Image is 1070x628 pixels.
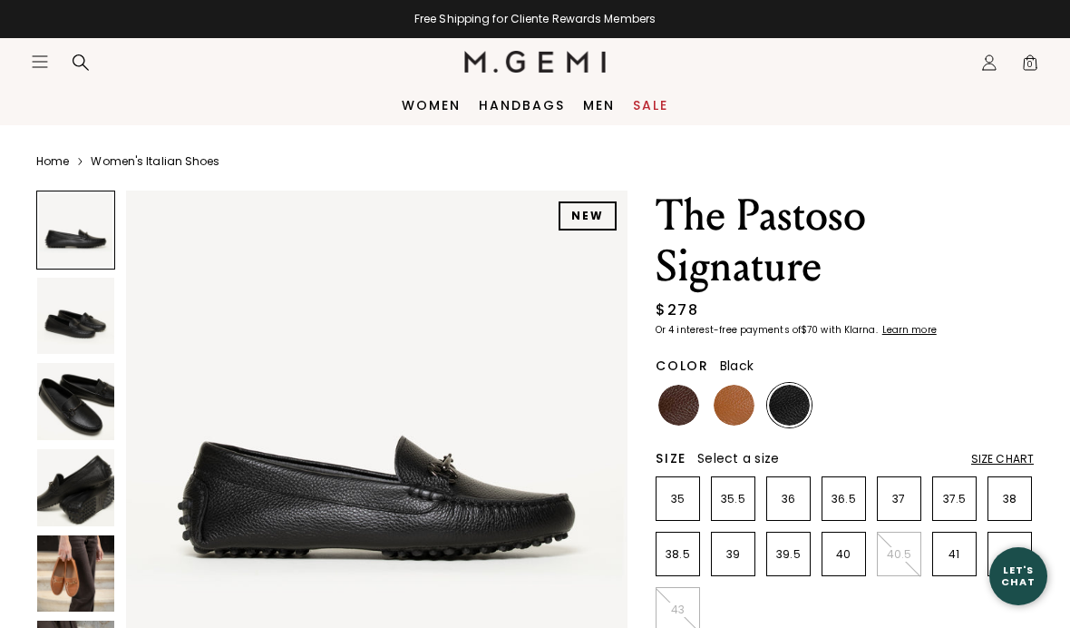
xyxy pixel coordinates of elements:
h2: Color [656,358,709,373]
img: Tan [714,385,754,426]
a: Learn more [880,325,937,336]
p: 35 [657,492,699,506]
span: Select a size [697,449,779,467]
p: 35.5 [712,492,754,506]
p: 41 [933,547,976,562]
p: 39 [712,547,754,562]
img: Black [769,385,810,426]
a: Men [583,98,615,113]
p: 38.5 [657,547,699,562]
img: The Pastoso Signature [37,449,114,526]
klarna-placement-style-amount: $70 [801,323,818,337]
a: Women's Italian Shoes [91,154,219,169]
klarna-placement-style-body: with Klarna [821,323,880,337]
h1: The Pastoso Signature [656,191,1034,292]
p: 36.5 [822,492,865,506]
p: 38 [988,492,1031,506]
span: Black [720,357,754,375]
img: The Pastoso Signature [37,363,114,440]
a: Women [402,98,461,113]
klarna-placement-style-body: Or 4 interest-free payments of [656,323,801,337]
h2: Size [656,451,686,466]
img: Chocolate [658,385,699,426]
p: 39.5 [767,547,810,562]
p: 42 [988,547,1031,562]
klarna-placement-style-cta: Learn more [882,323,937,337]
p: 36 [767,492,810,506]
p: 37 [878,492,920,506]
span: 0 [1021,57,1039,75]
div: $278 [656,299,698,321]
button: Open site menu [31,53,49,71]
a: Home [36,154,69,169]
a: Sale [633,98,668,113]
div: NEW [559,201,617,231]
a: Handbags [479,98,565,113]
p: 40.5 [878,547,920,562]
img: The Pastoso Signature [37,278,114,355]
p: 37.5 [933,492,976,506]
img: M.Gemi [464,51,607,73]
div: Let's Chat [989,564,1047,587]
div: Size Chart [971,452,1034,466]
p: 43 [657,603,699,617]
img: The Pastoso Signature [37,535,114,613]
p: 40 [822,547,865,562]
